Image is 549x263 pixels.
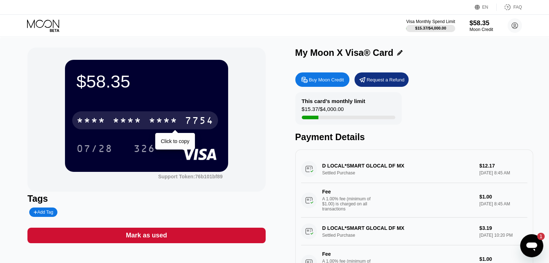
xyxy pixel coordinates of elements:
[479,201,527,206] div: [DATE] 8:45 AM
[34,210,53,215] div: Add Tag
[302,106,344,116] div: $15.37 / $4,000.00
[415,26,446,30] div: $15.37 / $4,000.00
[71,139,118,157] div: 07/28
[134,144,155,155] div: 326
[482,5,488,10] div: EN
[158,174,223,179] div: Support Token:76b101bf89
[128,139,161,157] div: 326
[295,48,393,58] div: My Moon X Visa® Card
[475,4,497,11] div: EN
[309,77,344,83] div: Buy Moon Credit
[77,144,113,155] div: 07/28
[406,19,455,32] div: Visa Monthly Spend Limit$15.37/$4,000.00
[158,174,223,179] div: Support Token: 76b101bf89
[322,251,373,257] div: Fee
[126,231,167,240] div: Mark as used
[479,256,527,262] div: $1.00
[530,233,545,240] iframe: Antal olästa meddelanden
[354,72,409,87] div: Request a Refund
[406,19,455,24] div: Visa Monthly Spend Limit
[470,19,493,32] div: $58.35Moon Credit
[497,4,522,11] div: FAQ
[27,228,265,243] div: Mark as used
[367,77,405,83] div: Request a Refund
[479,194,527,200] div: $1.00
[295,132,533,142] div: Payment Details
[301,183,527,218] div: FeeA 1.00% fee (minimum of $1.00) is charged on all transactions$1.00[DATE] 8:45 AM
[27,193,265,204] div: Tags
[520,234,543,257] iframe: Knapp för att öppna meddelandefönster, 1 oläst meddelande
[470,19,493,27] div: $58.35
[513,5,522,10] div: FAQ
[302,98,365,104] div: This card’s monthly limit
[161,138,189,144] div: Click to copy
[185,116,214,127] div: 7754
[322,189,373,195] div: Fee
[295,72,349,87] div: Buy Moon Credit
[77,71,217,92] div: $58.35
[322,196,376,211] div: A 1.00% fee (minimum of $1.00) is charged on all transactions
[29,208,57,217] div: Add Tag
[470,27,493,32] div: Moon Credit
